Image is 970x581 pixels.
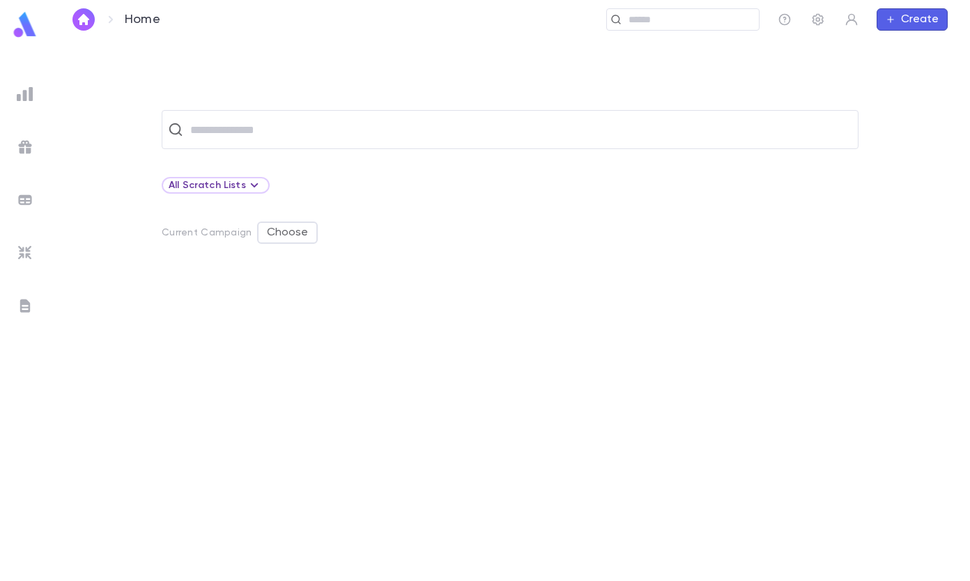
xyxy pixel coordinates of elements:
p: Home [125,12,160,27]
img: home_white.a664292cf8c1dea59945f0da9f25487c.svg [75,14,92,25]
div: All Scratch Lists [162,177,270,194]
div: All Scratch Lists [169,177,263,194]
button: Create [877,8,948,31]
button: Choose [257,222,318,244]
img: campaigns_grey.99e729a5f7ee94e3726e6486bddda8f1.svg [17,139,33,155]
p: Current Campaign [162,227,252,238]
img: letters_grey.7941b92b52307dd3b8a917253454ce1c.svg [17,297,33,314]
img: reports_grey.c525e4749d1bce6a11f5fe2a8de1b229.svg [17,86,33,102]
img: imports_grey.530a8a0e642e233f2baf0ef88e8c9fcb.svg [17,245,33,261]
img: batches_grey.339ca447c9d9533ef1741baa751efc33.svg [17,192,33,208]
img: logo [11,11,39,38]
